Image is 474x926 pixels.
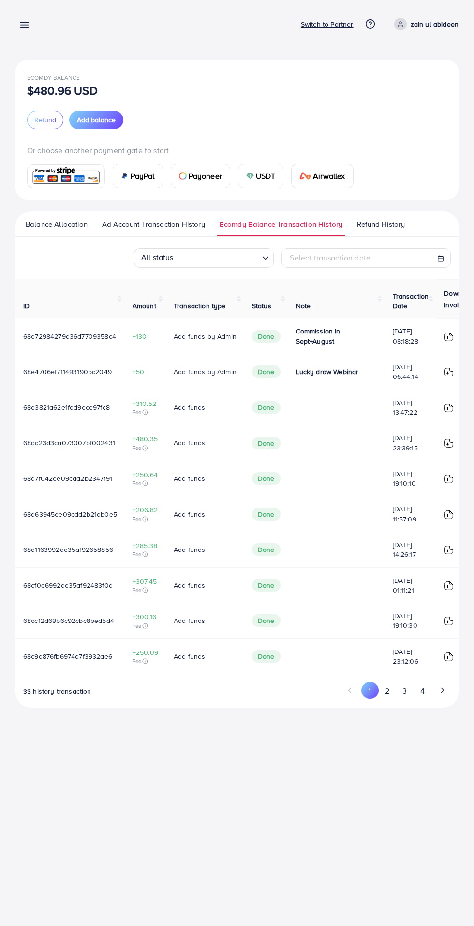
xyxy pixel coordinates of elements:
span: [DATE] 08:18:28 [393,326,429,346]
span: Fee [133,550,158,558]
a: zain ul abideen [390,18,459,30]
img: ic-download-invoice.1f3c1b55.svg [444,652,454,662]
span: [DATE] 19:10:30 [393,611,429,631]
img: ic-download-invoice.1f3c1b55.svg [444,367,454,377]
span: [DATE] 06:44:14 [393,362,429,382]
span: Add funds [174,403,205,412]
p: Switch to Partner [301,18,354,30]
input: Search for option [177,250,259,265]
span: 68c9a876fb6974a7f3932ae6 [23,651,112,661]
span: Fee [133,408,158,416]
a: cardAirwallex [291,164,353,188]
span: Fee [133,622,158,630]
span: Lucky draw Webinar [296,367,359,376]
span: 68cf0a6992ae35af92483f0d [23,580,113,590]
img: ic-download-invoice.1f3c1b55.svg [444,403,454,413]
span: 33 history transaction [23,686,91,696]
span: Amount [133,301,156,311]
span: 68d63945ee09cdd2b21ab0e5 [23,509,117,519]
span: 68d1163992ae35af92658856 [23,545,113,554]
span: Fee [133,515,158,523]
button: Add balance [69,111,123,129]
span: Transaction type [174,301,226,311]
span: Ad Account Transaction History [102,219,205,230]
span: Ecomdy Balance [27,73,80,82]
img: ic-download-invoice.1f3c1b55.svg [444,474,454,484]
span: PayPal [131,170,155,182]
span: +285.38 [133,541,158,550]
span: Add funds by Admin [174,332,237,341]
img: card [121,172,129,180]
img: card [299,172,311,180]
span: Done [252,543,281,556]
span: Refund [34,115,56,125]
span: 68e4706ef711493190bc2049 [23,367,112,376]
span: Done [252,472,281,485]
img: ic-download-invoice.1f3c1b55.svg [444,510,454,520]
button: Refund [27,111,63,129]
span: [DATE] 19:10:10 [393,469,429,489]
span: Fee [133,444,158,452]
span: Select transaction date [290,252,370,263]
span: [DATE] 11:57:09 [393,504,429,524]
span: Add funds [174,509,205,519]
span: [DATE] 23:12:06 [393,647,429,666]
span: ID [23,301,30,311]
span: 68e3821a62e1fad9ece97fc8 [23,403,110,412]
span: Ecomdy Balance Transaction History [220,219,342,230]
span: Balance Allocation [26,219,88,230]
span: [DATE] 14:26:17 [393,540,429,560]
span: Add funds by Admin [174,367,237,376]
span: Add funds [174,580,205,590]
a: cardPayPal [113,164,163,188]
span: +130 [133,332,158,341]
span: Add funds [174,616,205,625]
span: Done [252,365,281,378]
ul: Pagination [341,682,451,700]
img: card [30,166,102,187]
span: [DATE] 13:47:22 [393,398,429,418]
span: Payoneer [189,170,222,182]
span: Done [252,614,281,627]
img: ic-download-invoice.1f3c1b55.svg [444,332,454,342]
p: zain ul abideen [411,18,459,30]
img: ic-download-invoice.1f3c1b55.svg [444,581,454,591]
span: Add funds [174,545,205,554]
a: cardUSDT [238,164,284,188]
span: Add funds [174,651,205,661]
span: Transaction Date [393,291,429,311]
span: Add funds [174,474,205,483]
iframe: Chat [433,883,467,919]
span: Done [252,579,281,592]
span: Add funds [174,438,205,448]
span: Fee [133,657,158,665]
span: Fee [133,479,158,487]
p: Or choose another payment gate to start [27,145,447,156]
img: ic-download-invoice.1f3c1b55.svg [444,545,454,555]
span: Note [296,301,311,311]
span: Commission in Sept+August [296,326,341,346]
button: Go to page 1 [361,682,378,698]
span: USDT [256,170,276,182]
span: +307.45 [133,577,158,586]
button: Go to page 3 [396,682,414,700]
span: +310.52 [133,399,158,408]
span: Status [252,301,271,311]
span: [DATE] 23:39:15 [393,433,429,453]
img: card [246,172,254,180]
span: Done [252,401,281,414]
p: $480.96 USD [27,85,98,96]
button: Go to next page [434,682,451,698]
span: Done [252,437,281,449]
span: Done [252,650,281,663]
span: 68d7f042ee09cdd2b2347f91 [23,474,112,483]
span: +206.82 [133,505,158,515]
div: Search for option [134,248,274,268]
a: cardPayoneer [171,164,230,188]
span: [DATE] 01:11:21 [393,576,429,595]
span: Airwallex [313,170,345,182]
span: Done [252,508,281,521]
span: +250.09 [133,648,158,657]
span: +250.64 [133,470,158,479]
a: card [27,164,105,188]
